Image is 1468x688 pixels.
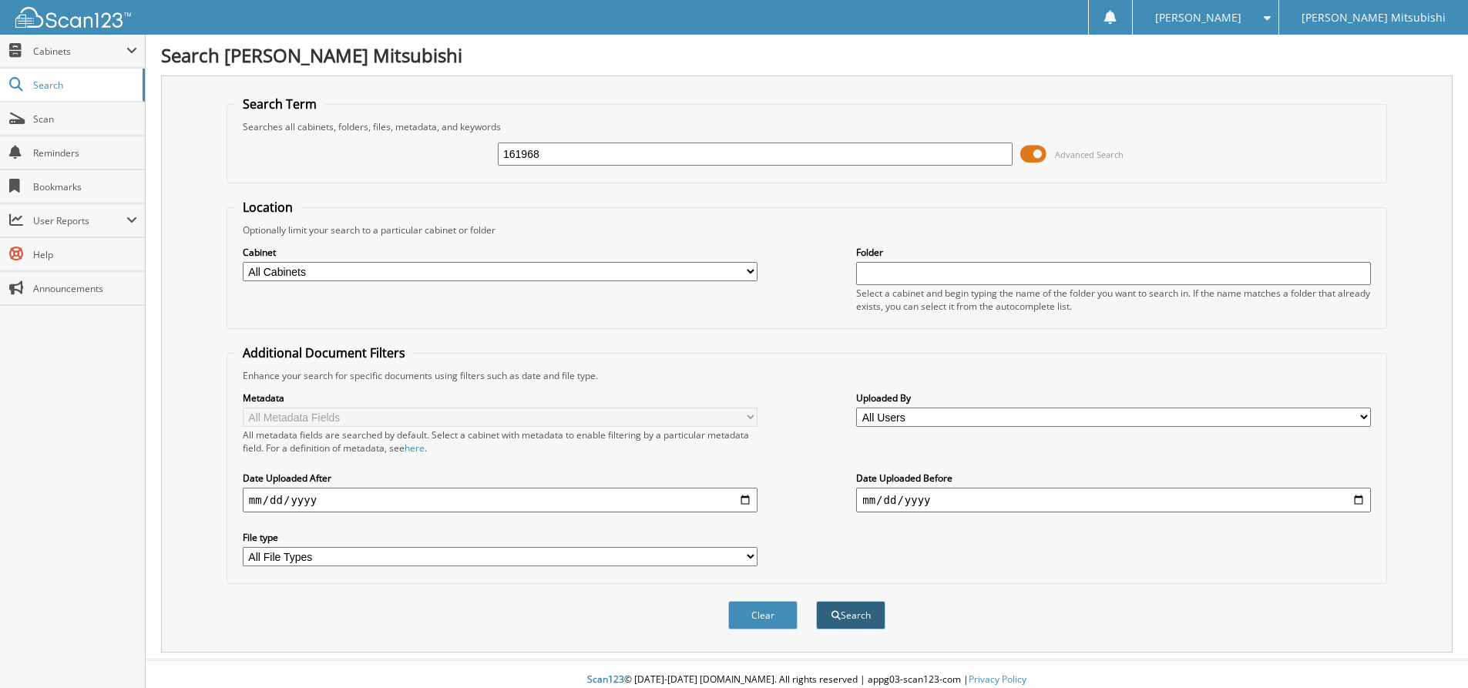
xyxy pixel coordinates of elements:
span: User Reports [33,214,126,227]
label: Date Uploaded After [243,472,758,485]
legend: Search Term [235,96,324,112]
span: Search [33,79,135,92]
div: Searches all cabinets, folders, files, metadata, and keywords [235,120,1379,133]
legend: Additional Document Filters [235,344,413,361]
label: Date Uploaded Before [856,472,1371,485]
label: Cabinet [243,246,758,259]
div: Optionally limit your search to a particular cabinet or folder [235,223,1379,237]
span: Announcements [33,282,137,295]
label: Folder [856,246,1371,259]
span: Cabinets [33,45,126,58]
div: Select a cabinet and begin typing the name of the folder you want to search in. If the name match... [856,287,1371,313]
span: Advanced Search [1055,149,1124,160]
span: [PERSON_NAME] Mitsubishi [1302,13,1446,22]
span: Help [33,248,137,261]
img: scan123-logo-white.svg [15,7,131,28]
h1: Search [PERSON_NAME] Mitsubishi [161,42,1453,68]
label: Uploaded By [856,391,1371,404]
iframe: Chat Widget [1391,614,1468,688]
div: All metadata fields are searched by default. Select a cabinet with metadata to enable filtering b... [243,428,758,455]
label: Metadata [243,391,758,404]
input: start [243,488,758,512]
label: File type [243,531,758,544]
span: Reminders [33,146,137,159]
a: here [405,441,425,455]
span: Bookmarks [33,180,137,193]
legend: Location [235,199,301,216]
span: Scan [33,112,137,126]
a: Privacy Policy [969,673,1026,686]
span: Scan123 [587,673,624,686]
input: end [856,488,1371,512]
button: Search [816,601,885,629]
span: [PERSON_NAME] [1155,13,1241,22]
div: Enhance your search for specific documents using filters such as date and file type. [235,369,1379,382]
button: Clear [728,601,798,629]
